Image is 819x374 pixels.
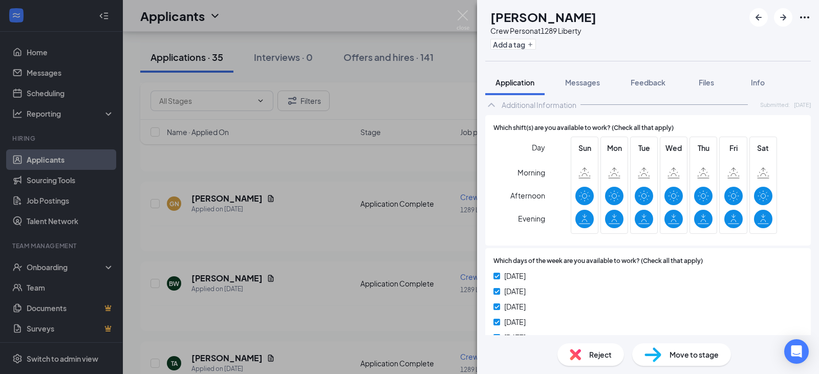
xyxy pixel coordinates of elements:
[794,100,811,109] span: [DATE]
[495,78,534,87] span: Application
[518,163,545,182] span: Morning
[799,11,811,24] svg: Ellipses
[754,142,772,153] span: Sat
[751,78,765,87] span: Info
[760,100,790,109] span: Submitted:
[784,339,809,364] div: Open Intercom Messenger
[777,11,789,24] svg: ArrowRight
[490,8,596,26] h1: [PERSON_NAME]
[631,78,665,87] span: Feedback
[565,78,600,87] span: Messages
[724,142,743,153] span: Fri
[527,41,533,48] svg: Plus
[575,142,594,153] span: Sun
[504,301,526,312] span: [DATE]
[504,332,526,343] span: [DATE]
[774,8,792,27] button: ArrowRight
[510,186,545,205] span: Afternoon
[504,316,526,327] span: [DATE]
[589,349,612,360] span: Reject
[485,99,498,111] svg: ChevronUp
[504,270,526,281] span: [DATE]
[635,142,653,153] span: Tue
[664,142,683,153] span: Wed
[504,285,526,297] span: [DATE]
[749,8,768,27] button: ArrowLeftNew
[699,78,714,87] span: Files
[532,142,545,153] span: Day
[490,39,536,50] button: PlusAdd a tag
[670,349,719,360] span: Move to stage
[502,100,576,110] div: Additional Information
[493,123,674,133] span: Which shift(s) are you available to work? (Check all that apply)
[605,142,623,153] span: Mon
[752,11,765,24] svg: ArrowLeftNew
[694,142,713,153] span: Thu
[490,26,596,36] div: Crew Person at 1289 Liberty
[493,256,703,266] span: Which days of the week are you available to work? (Check all that apply)
[518,209,545,228] span: Evening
